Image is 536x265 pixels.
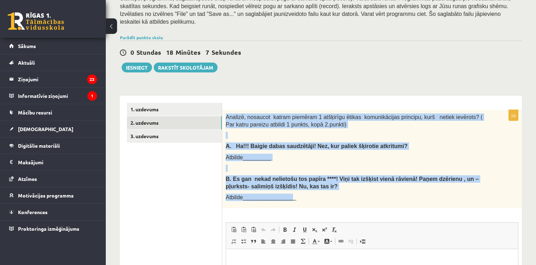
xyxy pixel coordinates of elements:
a: Вставить только текст (Ctrl+Shift+V) [239,225,249,234]
a: Atzīmes [9,171,97,187]
a: По ширине [288,237,298,246]
span: Analizē, nosaucot katram piemēram 1 atšķirīgu ētikas komunikācijas principu, kurš netiek ievērots... [226,114,482,128]
span: Mācību resursi [18,109,52,116]
a: Вставить разрыв страницы для печати [358,237,367,246]
a: Digitālie materiāli [9,137,97,154]
span: Digitālie materiāli [18,142,60,149]
a: Цвет фона [322,237,334,246]
a: По центру [268,237,278,246]
i: 23 [87,75,97,84]
span: Sekundes [212,48,241,56]
a: Подчеркнутый (Ctrl+U) [300,225,310,234]
a: Повторить (Ctrl+Y) [268,225,278,234]
a: Konferences [9,204,97,220]
legend: Maksājumi [18,154,97,170]
a: Вставить / удалить нумерованный список [229,237,239,246]
a: Цитата [249,237,258,246]
a: Motivācijas programma [9,187,97,204]
a: Maksājumi [9,154,97,170]
a: Parādīt punktu skalu [120,35,163,40]
a: Sākums [9,38,97,54]
a: Математика [298,237,308,246]
span: Atbilde_________________ [226,194,296,200]
a: Отменить (Ctrl+Z) [258,225,268,234]
a: Убрать форматирование [329,225,339,234]
a: По правому краю [278,237,288,246]
span: Stundas [136,48,161,56]
a: По левому краю [258,237,268,246]
span: Proktoringa izmēģinājums [18,225,79,232]
span: Atzīmes [18,176,37,182]
span: Konferences [18,209,48,215]
legend: Informatīvie ziņojumi [18,88,97,104]
body: Визуальный текстовый редактор, wiswyg-editor-user-answer-47433970854820 [7,7,285,14]
a: Цвет текста [310,237,322,246]
span: [DEMOGRAPHIC_DATA] [18,126,73,132]
span: Motivācijas programma [18,192,74,199]
a: Ziņojumi23 [9,71,97,87]
a: 3. uzdevums [127,130,222,143]
a: 1. uzdevums [127,103,222,116]
a: Вставить из Word [249,225,258,234]
a: Подстрочный индекс [310,225,319,234]
a: Убрать ссылку [346,237,356,246]
a: [DEMOGRAPHIC_DATA] [9,121,97,137]
span: 0 [130,48,134,56]
a: Proktoringa izmēģinājums [9,220,97,237]
a: Вставить / удалить маркированный список [239,237,249,246]
span: A. Ha!!! Baigie dabas saudzētāji! Nez, kur paliek šķirotie atkritumi? [226,143,408,149]
a: Вставить/Редактировать ссылку (Ctrl+K) [336,237,346,246]
button: Iesniegt [122,63,152,72]
a: Полужирный (Ctrl+B) [280,225,290,234]
span: Atbilde_________ [226,154,271,160]
a: Курсив (Ctrl+I) [290,225,300,234]
a: Надстрочный индекс [319,225,329,234]
b: Es gan nekad nelietošu tos papīra ****! Viņi tak izšķist vienā rāvienā! Paņem dzērienu , un – pļu... [226,176,479,189]
a: Informatīvie ziņojumi1 [9,88,97,104]
a: Вставить (Ctrl+V) [229,225,239,234]
span: Minūtes [176,48,201,56]
a: Rakstīt skolotājam [154,63,218,72]
a: Mācību resursi [9,104,97,120]
a: 2. uzdevums [127,116,222,129]
span: Aktuāli [18,59,35,66]
legend: Ziņojumi [18,71,97,87]
i: 1 [87,91,97,101]
span: 7 [206,48,209,56]
a: Aktuāli [9,54,97,71]
span: Sākums [18,43,36,49]
span: 18 [166,48,173,56]
p: 2p [508,110,518,121]
a: Rīgas 1. Tālmācības vidusskola [8,12,64,30]
strong: B. [226,176,231,182]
